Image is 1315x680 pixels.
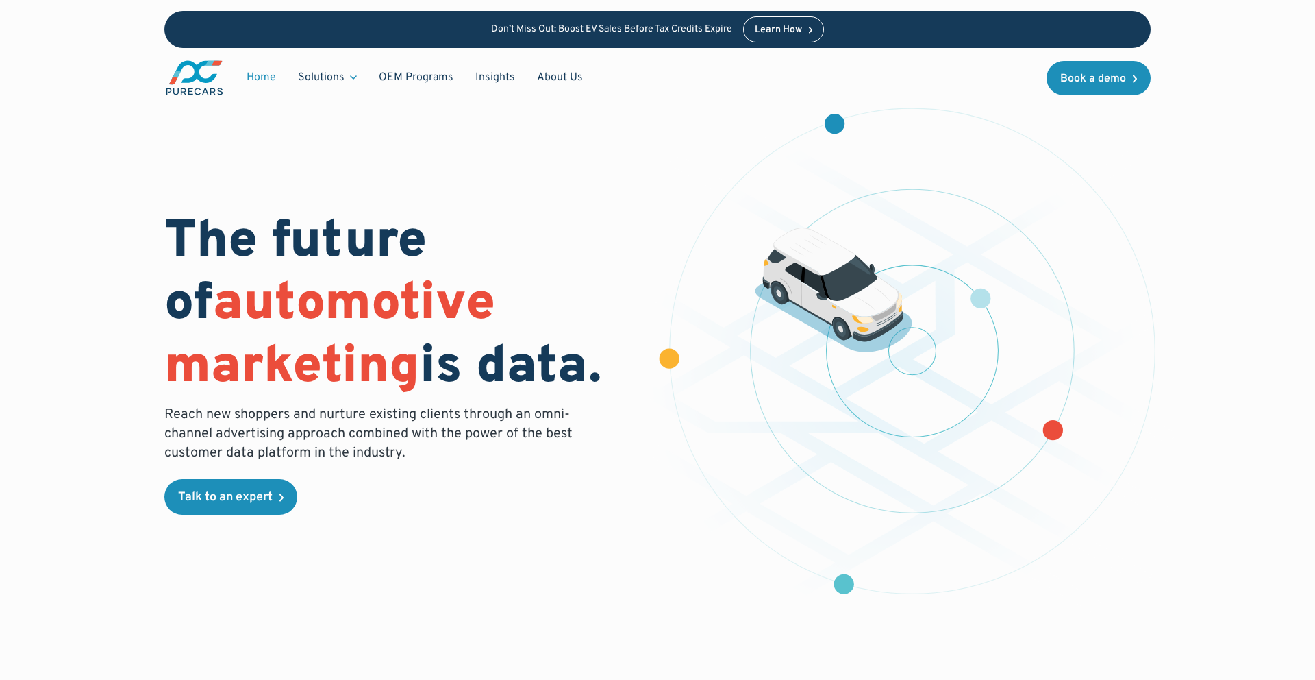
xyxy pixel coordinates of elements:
a: Home [236,64,287,90]
a: About Us [526,64,594,90]
div: Learn How [755,25,802,35]
span: automotive marketing [164,272,495,400]
h1: The future of is data. [164,212,641,400]
a: Book a demo [1047,61,1151,95]
p: Don’t Miss Out: Boost EV Sales Before Tax Credits Expire [491,24,732,36]
a: Talk to an expert [164,479,297,515]
div: Talk to an expert [178,491,273,504]
img: purecars logo [164,59,225,97]
div: Solutions [298,70,345,85]
p: Reach new shoppers and nurture existing clients through an omni-channel advertising approach comb... [164,405,581,463]
a: Insights [464,64,526,90]
a: OEM Programs [368,64,464,90]
div: Solutions [287,64,368,90]
img: illustration of a vehicle [755,228,912,352]
div: Book a demo [1060,73,1126,84]
a: main [164,59,225,97]
a: Learn How [743,16,825,42]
